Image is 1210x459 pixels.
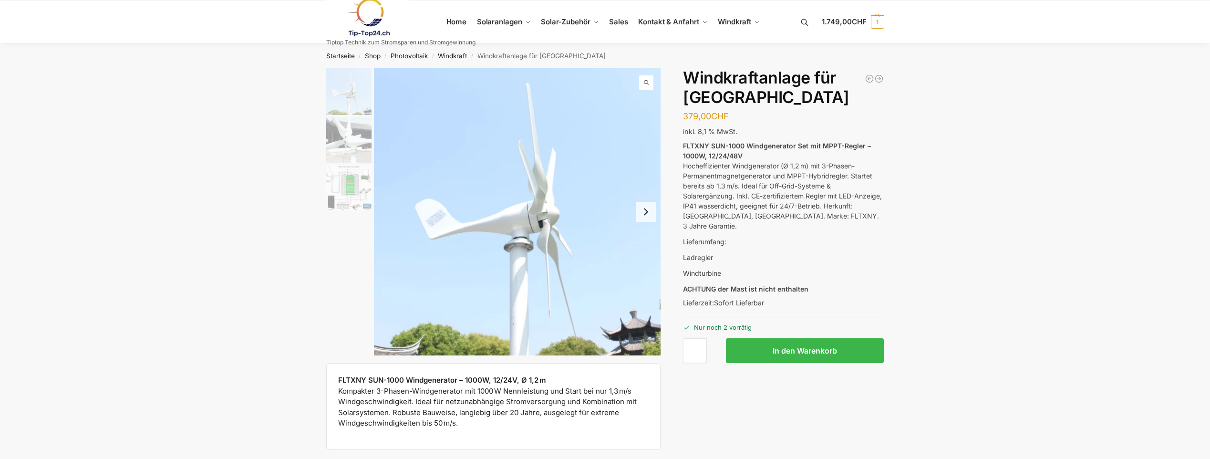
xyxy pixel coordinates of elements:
span: 1 [871,15,884,29]
span: Windkraft [718,17,751,26]
span: CHF [852,17,867,26]
strong: FLTXNY SUN-1000 Windgenerator – 1000W, 12/24V, Ø 1,2 m [338,376,546,385]
a: Startseite [326,52,355,60]
a: Sales [605,0,632,43]
strong: FLTXNY SUN-1000 Windgenerator Set mit MPPT-Regler – 1000W, 12/24/48V [683,142,871,160]
button: In den Warenkorb [726,338,884,363]
a: Vertikal Windkraftwerk 2000 Watt [874,74,884,83]
p: Lieferumfang: [683,237,884,247]
p: Windturbine [683,268,884,278]
nav: Breadcrumb [309,43,901,68]
a: Solaranlagen [473,0,534,43]
p: Kompakter 3-Phasen-Windgenerator mit 1000 W Nennleistung und Start bei nur 1,3 m/s Windgeschwindi... [338,375,649,429]
a: 1.749,00CHF 1 [822,8,884,36]
a: Windkraft [714,0,764,43]
p: Hocheffizienter Windgenerator (Ø 1,2 m) mit 3-Phasen-Permanentmagnetgenerator und MPPT-Hybridregl... [683,141,884,231]
span: Kontakt & Anfahrt [638,17,699,26]
span: Lieferzeit: [683,299,764,307]
img: Windrad für Balkon und Terrasse [326,68,372,115]
span: Sales [609,17,628,26]
a: Flexible Solarpanels (2×120 W) & SolarLaderegler [865,74,874,83]
img: Windrad für Balkon und Terrasse [374,68,661,355]
h1: Windkraftanlage für [GEOGRAPHIC_DATA] [683,68,884,107]
span: Solar-Zubehör [541,17,590,26]
span: / [381,52,391,60]
p: Ladregler [683,252,884,262]
a: Solar-Zubehör [537,0,603,43]
span: / [428,52,438,60]
span: / [355,52,365,60]
p: Tiptop Technik zum Stromsparen und Stromgewinnung [326,40,476,45]
img: Beispiel Anschlussmöglickeit [326,165,372,210]
a: Kontakt & Anfahrt [634,0,712,43]
a: Photovoltaik [391,52,428,60]
bdi: 379,00 [683,111,729,121]
img: Mini Wind Turbine [326,117,372,163]
strong: ACHTUNG der Mast ist nicht enthalten [683,285,808,293]
a: Windkraft [438,52,467,60]
span: 1.749,00 [822,17,867,26]
span: / [467,52,477,60]
a: Shop [365,52,381,60]
span: Sofort Lieferbar [714,299,764,307]
p: Nur noch 2 vorrätig [683,316,884,333]
span: Solaranlagen [477,17,522,26]
input: Produktmenge [683,338,707,363]
a: Windrad für Balkon und TerrasseH25d70edd566e438facad4884e2e6271dF [374,68,661,355]
span: CHF [711,111,729,121]
span: inkl. 8,1 % MwSt. [683,127,737,136]
button: Next slide [636,202,656,222]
